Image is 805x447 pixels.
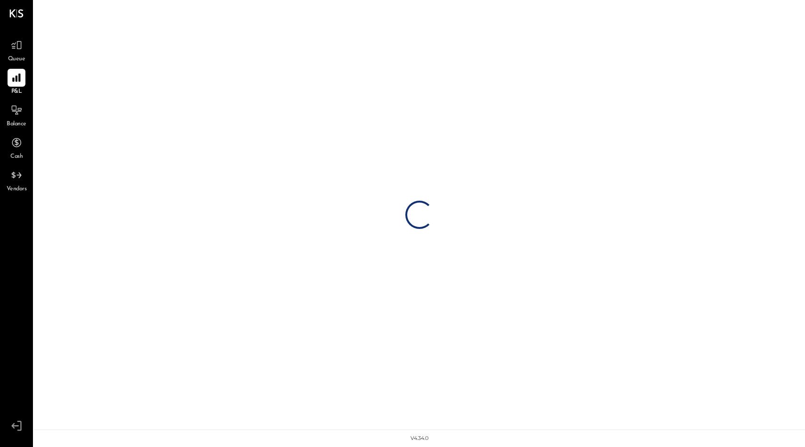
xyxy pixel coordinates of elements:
a: Queue [0,36,32,64]
span: Queue [8,55,25,64]
a: Vendors [0,166,32,194]
a: Balance [0,101,32,129]
span: Cash [10,153,23,161]
span: P&L [11,88,22,96]
span: Vendors [7,185,27,194]
a: Cash [0,134,32,161]
span: Balance [7,120,26,129]
a: P&L [0,69,32,96]
div: v 4.34.0 [411,435,428,442]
